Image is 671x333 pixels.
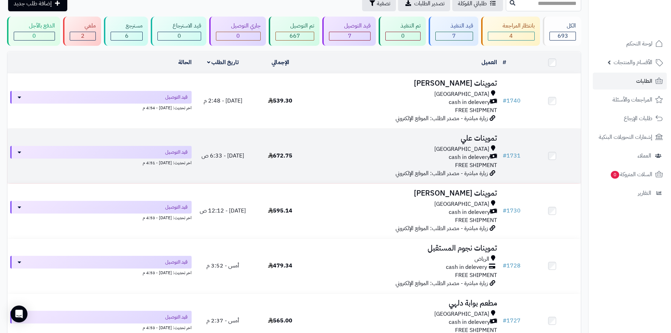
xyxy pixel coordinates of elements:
span: # [503,316,507,325]
a: إشعارات التحويلات البنكية [593,129,667,146]
span: 595.14 [268,206,292,215]
div: ملغي [70,22,96,30]
span: السلات المتروكة [610,169,652,179]
span: cash in delevery [449,98,490,106]
a: التقارير [593,185,667,202]
h3: تموينات [PERSON_NAME] [312,189,497,197]
span: 7 [348,32,352,40]
a: #1740 [503,97,521,105]
a: الحالة [178,58,192,67]
a: العملاء [593,147,667,164]
a: #1727 [503,316,521,325]
a: العميل [481,58,497,67]
span: العملاء [638,151,651,161]
a: # [503,58,506,67]
span: # [503,97,507,105]
span: أمس - 2:37 م [206,316,239,325]
div: مسترجع [111,22,143,30]
div: اخر تحديث: [DATE] - 4:53 م [10,269,192,276]
div: اخر تحديث: [DATE] - 4:54 م [10,104,192,111]
div: اخر تحديث: [DATE] - 4:53 م [10,214,192,221]
div: Open Intercom Messenger [11,306,27,322]
span: زيارة مباشرة - مصدر الطلب: الموقع الإلكتروني [396,114,488,123]
span: [DATE] - 2:48 م [204,97,242,105]
span: لوحة التحكم [626,39,652,49]
span: قيد التوصيل [165,314,187,321]
span: FREE SHIPMENT [455,271,497,279]
a: الطلبات [593,73,667,90]
span: 6 [125,32,129,40]
span: الرياض [474,255,489,263]
a: قيد التوصيل 7 [321,17,377,46]
span: زيارة مباشرة - مصدر الطلب: الموقع الإلكتروني [396,224,488,233]
div: 0 [158,32,201,40]
span: FREE SHIPMENT [455,216,497,224]
span: 479.34 [268,261,292,270]
span: زيارة مباشرة - مصدر الطلب: الموقع الإلكتروني [396,169,488,178]
a: #1730 [503,206,521,215]
span: 565.00 [268,316,292,325]
a: الدفع بالآجل 0 [6,17,62,46]
div: تم التوصيل [275,22,315,30]
a: المراجعات والأسئلة [593,91,667,108]
a: جاري التوصيل 0 [208,17,267,46]
span: 4 [509,32,513,40]
span: FREE SHIPMENT [455,106,497,115]
a: بانتظار المراجعة 4 [480,17,542,46]
h3: تموينات [PERSON_NAME] [312,79,497,87]
div: الدفع بالآجل [14,22,55,30]
span: [DATE] - 6:33 ص [201,152,244,160]
h3: تموينات نجوم المستقبل [312,244,497,252]
span: cash in delevery [449,153,490,161]
div: 6 [111,32,142,40]
a: قيد الاسترجاع 0 [149,17,208,46]
span: 0 [236,32,240,40]
span: # [503,152,507,160]
span: الأقسام والمنتجات [614,57,652,67]
div: 7 [329,32,370,40]
a: لوحة التحكم [593,35,667,52]
a: طلبات الإرجاع [593,110,667,127]
span: قيد التوصيل [165,94,187,101]
span: إشعارات التحويلات البنكية [599,132,652,142]
span: FREE SHIPMENT [455,161,497,169]
span: قيد التوصيل [165,149,187,156]
div: 0 [216,32,260,40]
a: الكل693 [541,17,583,46]
div: 667 [276,32,314,40]
a: تم التنفيذ 0 [377,17,427,46]
span: 2 [81,32,85,40]
span: قيد التوصيل [165,259,187,266]
div: 0 [14,32,55,40]
span: # [503,261,507,270]
a: السلات المتروكة0 [593,166,667,183]
span: cash in delevery [446,263,487,271]
span: [GEOGRAPHIC_DATA] [434,90,489,98]
span: [GEOGRAPHIC_DATA] [434,145,489,153]
div: جاري التوصيل [216,22,261,30]
span: التقارير [638,188,651,198]
a: تاريخ الطلب [207,58,239,67]
span: cash in delevery [449,318,490,326]
img: logo-2.png [623,14,664,29]
div: 0 [386,32,420,40]
a: الإجمالي [272,58,289,67]
span: الطلبات [636,76,652,86]
div: قيد الاسترجاع [157,22,201,30]
span: 7 [452,32,456,40]
div: بانتظار المراجعة [488,22,535,30]
span: قيد التوصيل [165,204,187,211]
span: 0 [610,171,619,179]
a: #1728 [503,261,521,270]
span: المراجعات والأسئلة [613,95,652,105]
span: زيارة مباشرة - مصدر الطلب: الموقع الإلكتروني [396,279,488,288]
a: قيد التنفيذ 7 [427,17,480,46]
div: قيد التنفيذ [435,22,473,30]
span: 672.75 [268,152,292,160]
span: [DATE] - 12:12 ص [200,206,246,215]
div: 7 [436,32,473,40]
a: تم التوصيل 667 [267,17,321,46]
span: 667 [290,32,300,40]
span: 0 [401,32,405,40]
div: قيد التوصيل [329,22,371,30]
